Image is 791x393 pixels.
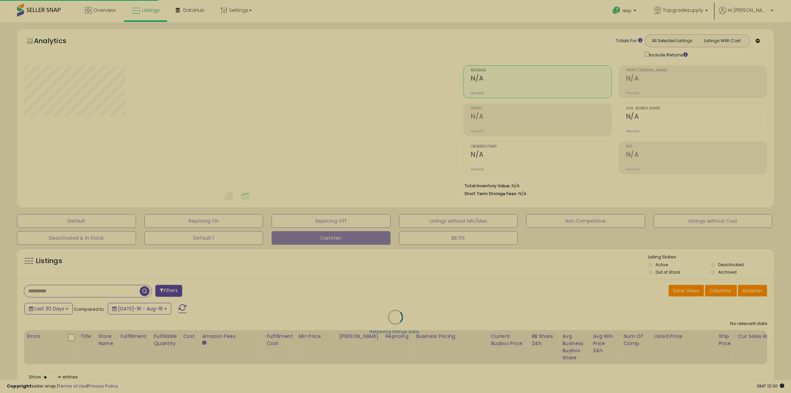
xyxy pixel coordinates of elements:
h5: Analytics [34,36,80,47]
span: Help [622,8,632,14]
h2: N/A [471,113,612,122]
span: Listings [142,7,160,14]
small: Prev: N/A [626,167,639,171]
span: Overview [93,7,116,14]
button: Non Competitive [526,214,645,228]
b: Total Inventory Value: [464,183,511,189]
i: Get Help [612,6,621,15]
span: ROI [626,145,767,149]
button: All Selected Listings [647,36,698,45]
h2: N/A [626,74,767,84]
button: Carroten [272,231,391,245]
span: N/A [518,190,527,197]
small: Prev: N/A [471,167,484,171]
span: Avg. Buybox Share [626,107,767,110]
span: Profit [471,107,612,110]
div: Totals For [616,38,642,44]
button: Default [17,214,136,228]
button: Deactivated & In Stock [17,231,136,245]
small: Prev: N/A [471,91,484,95]
div: seller snap | | [7,383,118,390]
small: Prev: N/A [471,129,484,133]
button: Listings without Cost [654,214,773,228]
button: BB 0% [399,231,518,245]
button: Repricing On [144,214,263,228]
span: Revenue [471,69,612,72]
button: Default 1 [144,231,263,245]
small: Prev: N/A [626,129,639,133]
h2: N/A [626,151,767,160]
button: Repricing Off [272,214,391,228]
span: Hi [PERSON_NAME] [728,7,769,14]
button: Listings without Min/Max [399,214,518,228]
h2: N/A [471,151,612,160]
a: Help [607,1,643,22]
h2: N/A [626,113,767,122]
li: N/A [464,181,762,189]
span: Ordered Items [471,145,612,149]
div: Retrieving listings data.. [370,329,421,335]
strong: Copyright [7,383,32,389]
b: Short Term Storage Fees: [464,191,517,196]
small: Prev: N/A [626,91,639,95]
span: Profit [PERSON_NAME] [626,69,767,72]
div: Include Returns [640,51,696,58]
span: Topgradesupply [663,7,703,14]
h2: N/A [471,74,612,84]
button: Listings With Cost [697,36,748,45]
a: Hi [PERSON_NAME] [719,7,773,22]
span: DataHub [183,7,205,14]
